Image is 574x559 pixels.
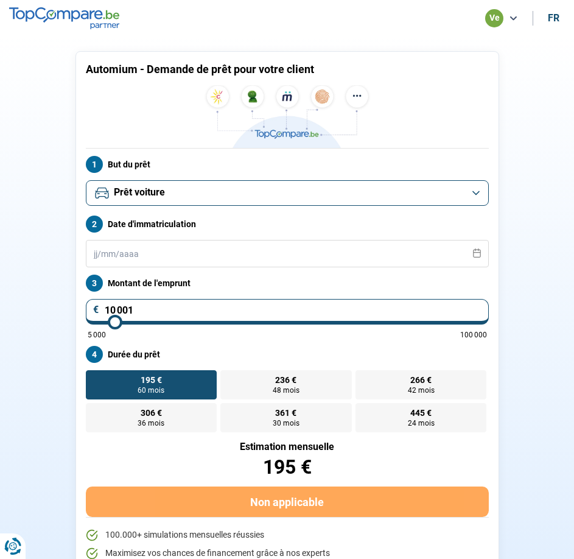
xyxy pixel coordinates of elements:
[86,442,489,452] div: Estimation mensuelle
[275,376,296,384] span: 236 €
[138,387,164,394] span: 60 mois
[86,156,489,173] label: But du prêt
[273,420,299,427] span: 30 mois
[485,9,503,27] div: ve
[86,240,489,267] input: jj/mm/aaaa
[410,409,432,417] span: 445 €
[138,420,164,427] span: 36 mois
[86,487,489,517] button: Non applicable
[86,346,489,363] label: Durée du prêt
[275,409,296,417] span: 361 €
[86,457,489,477] div: 195 €
[114,186,165,199] span: Prêt voiture
[86,216,489,233] label: Date d'immatriculation
[93,305,99,315] span: €
[410,376,432,384] span: 266 €
[86,63,489,76] h1: Automium - Demande de prêt pour votre client
[141,409,162,417] span: 306 €
[141,376,162,384] span: 195 €
[86,529,489,541] li: 100.000+ simulations mensuelles réussies
[408,420,435,427] span: 24 mois
[86,275,489,292] label: Montant de l'emprunt
[88,331,106,339] span: 5 000
[9,7,119,29] img: TopCompare.be
[460,331,487,339] span: 100 000
[408,387,435,394] span: 42 mois
[86,180,489,206] button: Prêt voiture
[202,85,373,148] img: TopCompare.be
[548,12,558,24] div: fr
[273,387,299,394] span: 48 mois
